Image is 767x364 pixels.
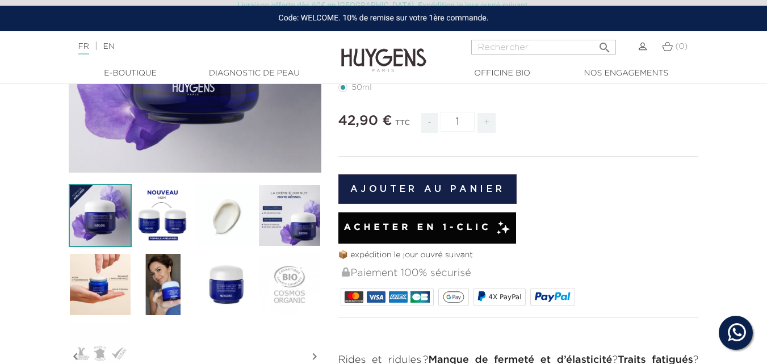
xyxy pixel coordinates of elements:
img: Paiement 100% sécurisé [342,267,350,277]
img: AMEX [389,291,408,303]
span: 4X PayPal [488,293,521,301]
img: VISA [367,291,385,303]
span: - [421,113,437,133]
img: google_pay [443,291,464,303]
a: Diagnostic de peau [198,68,311,80]
span: (0) [675,43,688,51]
img: Huygens [341,30,426,74]
span: 42,90 € [338,114,392,128]
input: Rechercher [471,40,616,55]
p: 📦 expédition le jour ouvré suivant [338,249,699,261]
a: Nos engagements [569,68,683,80]
div: Paiement 100% sécurisé [341,261,699,286]
button:  [594,36,615,52]
a: EN [103,43,114,51]
button: Ajouter au panier [338,174,517,204]
img: MASTERCARD [345,291,363,303]
input: Quantité [441,112,475,132]
label: 50ml [338,83,385,92]
img: CB_NATIONALE [410,291,429,303]
a: FR [78,43,89,55]
div: | [73,40,311,53]
i:  [598,37,611,51]
img: La Crème Élixir Nuit Phyto-Rétinol [69,184,132,247]
a: Officine Bio [446,68,559,80]
div: TTC [395,111,410,141]
a: E-Boutique [74,68,187,80]
span: + [477,113,496,133]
